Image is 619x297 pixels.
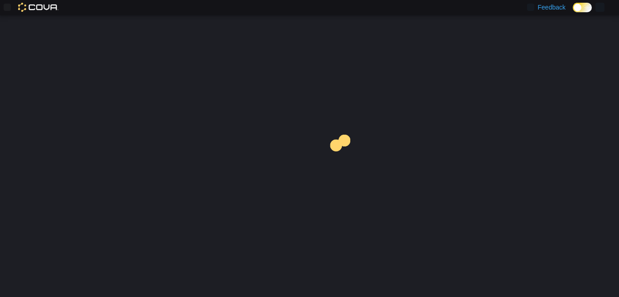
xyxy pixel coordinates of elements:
span: Feedback [538,3,566,12]
img: Cova [18,3,58,12]
input: Dark Mode [573,3,592,12]
img: cova-loader [309,128,377,196]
